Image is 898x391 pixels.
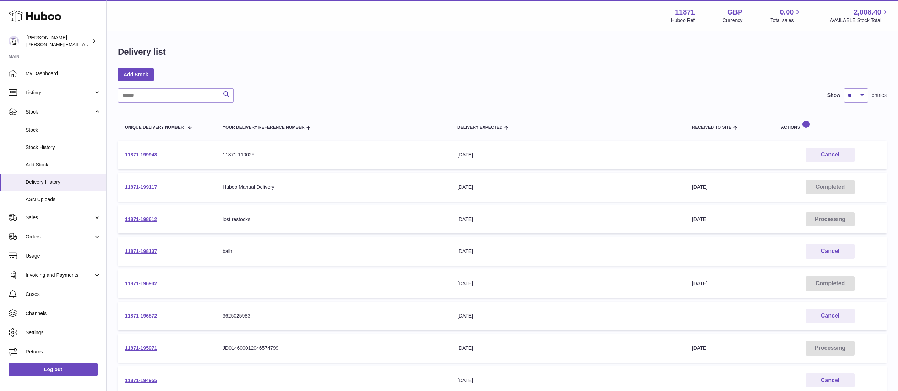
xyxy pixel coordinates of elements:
[125,345,157,351] a: 11871-195971
[806,309,855,323] button: Cancel
[457,280,678,287] div: [DATE]
[26,144,101,151] span: Stock History
[26,127,101,133] span: Stock
[770,17,802,24] span: Total sales
[223,152,443,158] div: 11871 110025
[26,348,101,355] span: Returns
[26,196,101,203] span: ASN Uploads
[806,148,855,162] button: Cancel
[125,125,184,130] span: Unique Delivery Number
[26,253,101,259] span: Usage
[26,233,93,240] span: Orders
[125,313,157,319] a: 11871-196572
[675,7,695,17] strong: 11871
[457,377,678,384] div: [DATE]
[118,68,154,81] a: Add Stock
[770,7,802,24] a: 0.00 Total sales
[723,17,743,24] div: Currency
[26,329,101,336] span: Settings
[692,345,708,351] span: [DATE]
[457,345,678,352] div: [DATE]
[26,70,101,77] span: My Dashboard
[125,378,157,383] a: 11871-194955
[457,152,678,158] div: [DATE]
[854,7,881,17] span: 2,008.40
[26,214,93,221] span: Sales
[125,216,157,222] a: 11871-198612
[872,92,887,99] span: entries
[223,248,443,255] div: balh
[26,179,101,186] span: Delivery History
[692,125,731,130] span: Received to Site
[457,125,502,130] span: Delivery Expected
[692,216,708,222] span: [DATE]
[125,152,157,158] a: 11871-199948
[26,310,101,317] span: Channels
[118,46,166,57] h1: Delivery list
[223,345,443,352] div: JD014600012046574799
[26,161,101,168] span: Add Stock
[781,120,880,130] div: Actions
[692,281,708,286] span: [DATE]
[806,373,855,388] button: Cancel
[26,272,93,279] span: Invoicing and Payments
[827,92,840,99] label: Show
[780,7,794,17] span: 0.00
[223,313,443,319] div: 3625025983
[26,291,101,298] span: Cases
[26,89,93,96] span: Listings
[457,216,678,223] div: [DATE]
[26,34,90,48] div: [PERSON_NAME]
[9,36,19,46] img: katie@hoopsandchains.com
[806,244,855,259] button: Cancel
[223,125,305,130] span: Your Delivery Reference Number
[829,7,889,24] a: 2,008.40 AVAILABLE Stock Total
[829,17,889,24] span: AVAILABLE Stock Total
[125,184,157,190] a: 11871-199117
[26,42,142,47] span: [PERSON_NAME][EMAIL_ADDRESS][DOMAIN_NAME]
[692,184,708,190] span: [DATE]
[223,184,443,191] div: Huboo Manual Delivery
[671,17,695,24] div: Huboo Ref
[457,248,678,255] div: [DATE]
[125,248,157,254] a: 11871-198137
[26,109,93,115] span: Stock
[223,216,443,223] div: lost restocks
[727,7,742,17] strong: GBP
[125,281,157,286] a: 11871-196932
[9,363,98,376] a: Log out
[457,313,678,319] div: [DATE]
[457,184,678,191] div: [DATE]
